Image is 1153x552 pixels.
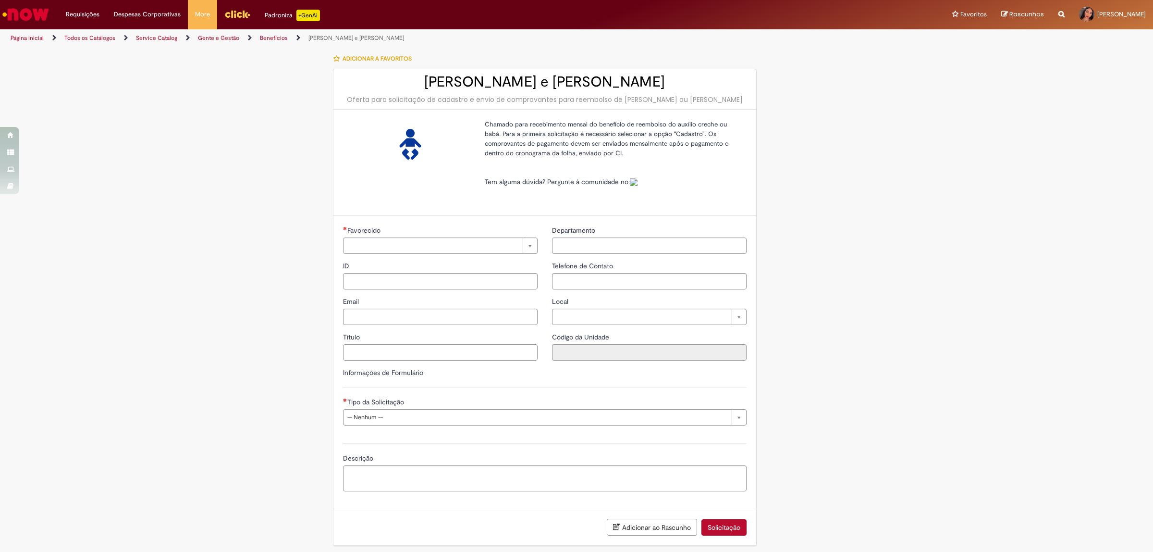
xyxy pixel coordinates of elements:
p: Tem alguma dúvida? Pergunte à comunidade no: [485,177,739,187]
img: ServiceNow [1,5,50,24]
img: sys_attachment.do [630,178,638,186]
span: Rascunhos [1009,10,1044,19]
a: Rascunhos [1001,10,1044,19]
span: More [195,10,210,19]
span: -- Nenhum -- [347,410,727,425]
input: Telefone de Contato [552,273,747,289]
span: Somente leitura - Código da Unidade [552,333,611,341]
img: Auxílio Creche e Babá [395,129,426,160]
a: [PERSON_NAME] e [PERSON_NAME] [308,34,404,42]
label: Informações de Formulário [343,368,423,377]
span: Adicionar a Favoritos [343,55,412,63]
span: Local [552,297,570,306]
a: Service Catalog [136,34,177,42]
a: Benefícios [260,34,288,42]
button: Adicionar ao Rascunho [607,519,697,536]
span: Necessários [343,226,347,230]
img: click_logo_yellow_360x200.png [224,7,250,21]
input: Código da Unidade [552,344,747,361]
span: Necessários - Favorecido [347,226,382,235]
span: Requisições [66,10,99,19]
a: Colabora [630,177,638,186]
span: Necessários [343,398,347,402]
a: Todos os Catálogos [64,34,115,42]
span: Favoritos [960,10,987,19]
a: Página inicial [11,34,44,42]
a: Gente e Gestão [198,34,239,42]
span: Departamento [552,226,597,235]
button: Solicitação [701,519,747,536]
input: Email [343,309,538,325]
button: Adicionar a Favoritos [333,49,417,69]
span: [PERSON_NAME] [1097,10,1146,18]
span: Título [343,333,362,341]
span: Tipo da Solicitação [347,398,406,406]
input: Departamento [552,238,747,254]
p: +GenAi [296,10,320,21]
span: Telefone de Contato [552,262,615,270]
a: Limpar campo Favorecido [343,238,538,254]
div: Padroniza [265,10,320,21]
span: Email [343,297,361,306]
a: Limpar campo Local [552,309,747,325]
label: Somente leitura - Código da Unidade [552,332,611,342]
input: Título [343,344,538,361]
div: Oferta para solicitação de cadastro e envio de comprovantes para reembolso de [PERSON_NAME] ou [P... [343,95,747,104]
span: ID [343,262,351,270]
span: Despesas Corporativas [114,10,181,19]
span: Descrição [343,454,375,463]
textarea: Descrição [343,465,747,492]
input: ID [343,273,538,289]
span: Chamado para recebimento mensal do benefício de reembolso do auxílio creche ou babá. Para a prime... [485,120,728,157]
h2: [PERSON_NAME] e [PERSON_NAME] [343,74,747,90]
ul: Trilhas de página [7,29,761,47]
